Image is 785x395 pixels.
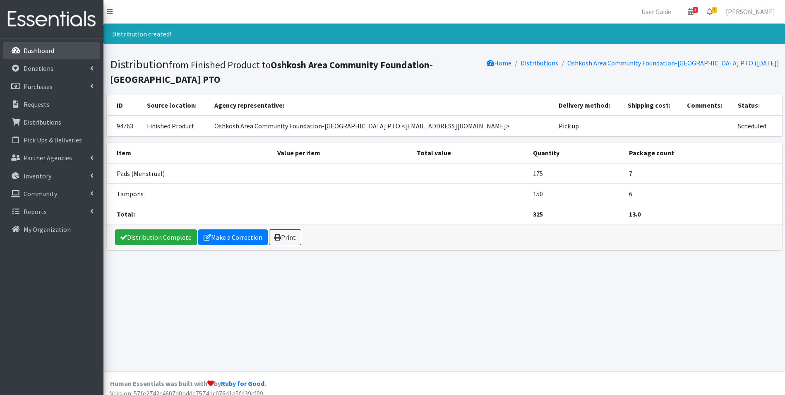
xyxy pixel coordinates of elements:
th: Delivery method: [554,95,623,116]
a: Distribution Complete [115,229,197,245]
td: Oshkosh Area Community Foundation-[GEOGRAPHIC_DATA] PTO <[EMAIL_ADDRESS][DOMAIN_NAME]> [209,116,554,136]
a: Donations [3,60,100,77]
a: Print [269,229,301,245]
strong: 325 [533,210,543,218]
a: Distributions [521,59,558,67]
a: Ruby for Good [221,379,264,388]
small: from Finished Product to [110,59,433,85]
a: Partner Agencies [3,149,100,166]
b: Oshkosh Area Community Foundation-[GEOGRAPHIC_DATA] PTO [110,59,433,85]
a: Purchases [3,78,100,95]
a: Dashboard [3,42,100,59]
strong: Total: [117,210,135,218]
a: 1 [681,3,700,20]
td: 6 [624,184,782,204]
a: Requests [3,96,100,113]
a: 4 [700,3,719,20]
p: Reports [24,207,47,216]
p: Partner Agencies [24,154,72,162]
td: 94763 [107,116,142,136]
a: Reports [3,203,100,220]
a: My Organization [3,221,100,238]
div: Distribution created! [103,24,785,44]
p: Distributions [24,118,61,126]
a: Community [3,185,100,202]
th: Value per item [272,143,412,163]
td: 7 [624,163,782,184]
th: Total value [412,143,528,163]
a: Home [487,59,511,67]
th: Agency representative: [209,95,554,116]
a: Distributions [3,114,100,130]
a: Make a Correction [198,229,268,245]
span: 1 [693,7,698,13]
a: Inventory [3,168,100,184]
th: Source location: [142,95,209,116]
strong: Human Essentials was built with by . [110,379,266,388]
a: [PERSON_NAME] [719,3,782,20]
span: 4 [712,7,717,13]
th: Comments: [682,95,733,116]
p: Donations [24,64,53,72]
td: Pick up [554,116,623,136]
a: Pick Ups & Deliveries [3,132,100,148]
td: Finished Product [142,116,209,136]
td: Pads (Menstrual) [107,163,272,184]
p: Inventory [24,172,51,180]
th: Item [107,143,272,163]
a: User Guide [635,3,678,20]
th: Package count [624,143,782,163]
th: ID [107,95,142,116]
p: My Organization [24,225,71,234]
a: Oshkosh Area Community Foundation-[GEOGRAPHIC_DATA] PTO ([DATE]) [567,59,779,67]
p: Community [24,190,57,198]
td: 150 [528,184,624,204]
th: Status: [733,95,782,116]
p: Purchases [24,82,53,91]
p: Requests [24,100,50,108]
td: Tampons [107,184,272,204]
th: Quantity [528,143,624,163]
td: 175 [528,163,624,184]
th: Shipping cost: [623,95,682,116]
strong: 13.0 [629,210,641,218]
img: HumanEssentials [3,5,100,33]
h1: Distribution [110,57,442,86]
p: Dashboard [24,46,54,55]
p: Pick Ups & Deliveries [24,136,82,144]
td: Scheduled [733,116,782,136]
